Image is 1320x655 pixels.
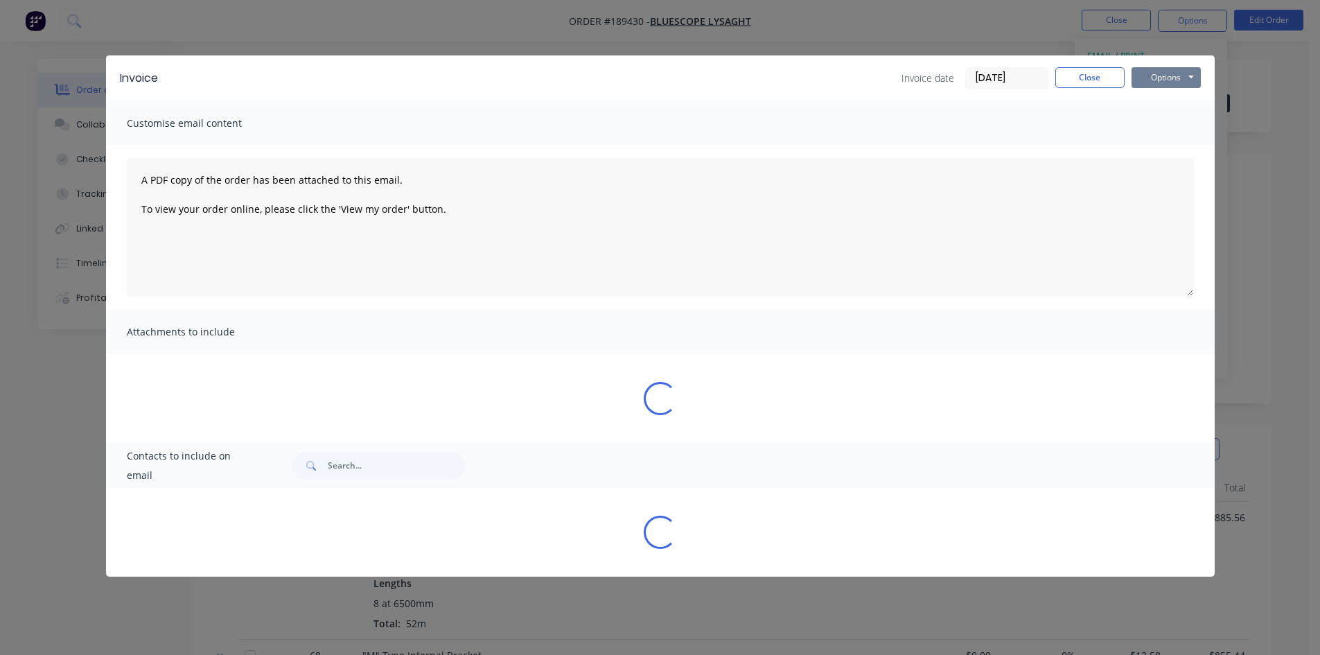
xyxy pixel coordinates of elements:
span: Customise email content [127,114,279,133]
div: Invoice [120,70,158,87]
button: Close [1055,67,1125,88]
input: Search... [328,452,465,480]
span: Invoice date [901,71,954,85]
button: Options [1132,67,1201,88]
span: Attachments to include [127,322,279,342]
span: Contacts to include on email [127,446,258,485]
textarea: A PDF copy of the order has been attached to this email. To view your order online, please click ... [127,158,1194,297]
